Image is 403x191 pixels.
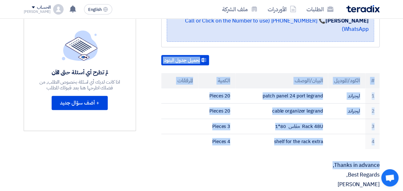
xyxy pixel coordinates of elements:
td: 4 Pieces [198,134,235,149]
td: cable organizer legrand [235,104,328,119]
div: لم تطرح أي أسئلة حتى الآن [33,68,127,76]
button: English [84,4,112,14]
td: Rack 48U مقاس 80*1 [235,119,328,134]
td: 4 [365,134,380,149]
div: الحساب [37,5,51,10]
td: shelf for the rack extra [235,134,328,149]
a: الأوردرات [263,2,301,17]
td: 2 [365,104,380,119]
td: 3 Pieces [198,119,235,134]
th: المرفقات [161,73,198,88]
img: empty_state_list.svg [62,30,98,60]
th: البيان/الوصف [235,73,328,88]
a: الطلبات [301,2,339,17]
td: 3 [365,119,380,134]
p: Thanks in advance, [161,162,380,168]
div: [PERSON_NAME] [24,10,51,14]
a: 📞 [PHONE_NUMBER] (Call or Click on the Number to use WhatsApp) [185,17,369,33]
button: + أضف سؤال جديد [52,96,108,110]
th: # [365,73,380,88]
img: Teradix logo [346,5,380,13]
th: الكمية [198,73,235,88]
td: ليجراند [328,88,365,104]
td: patch panel 24 port legrand [235,88,328,104]
a: Open chat [381,169,399,186]
p: Best Regards, [161,172,380,178]
p: [PERSON_NAME] [161,181,380,188]
td: 20 Pieces [198,104,235,119]
td: 20 Pieces [198,88,235,104]
button: تحميل جدول البنود [161,55,209,65]
th: الكود/الموديل [328,73,365,88]
td: ليجراند [328,104,365,119]
strong: [PERSON_NAME] [325,17,369,25]
td: 1 [365,88,380,104]
div: اذا كانت لديك أي اسئلة بخصوص الطلب, من فضلك اطرحها هنا بعد قبولك للطلب [33,79,127,91]
span: English [88,7,102,12]
img: profile_test.png [53,4,63,14]
a: ملف الشركة [217,2,263,17]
